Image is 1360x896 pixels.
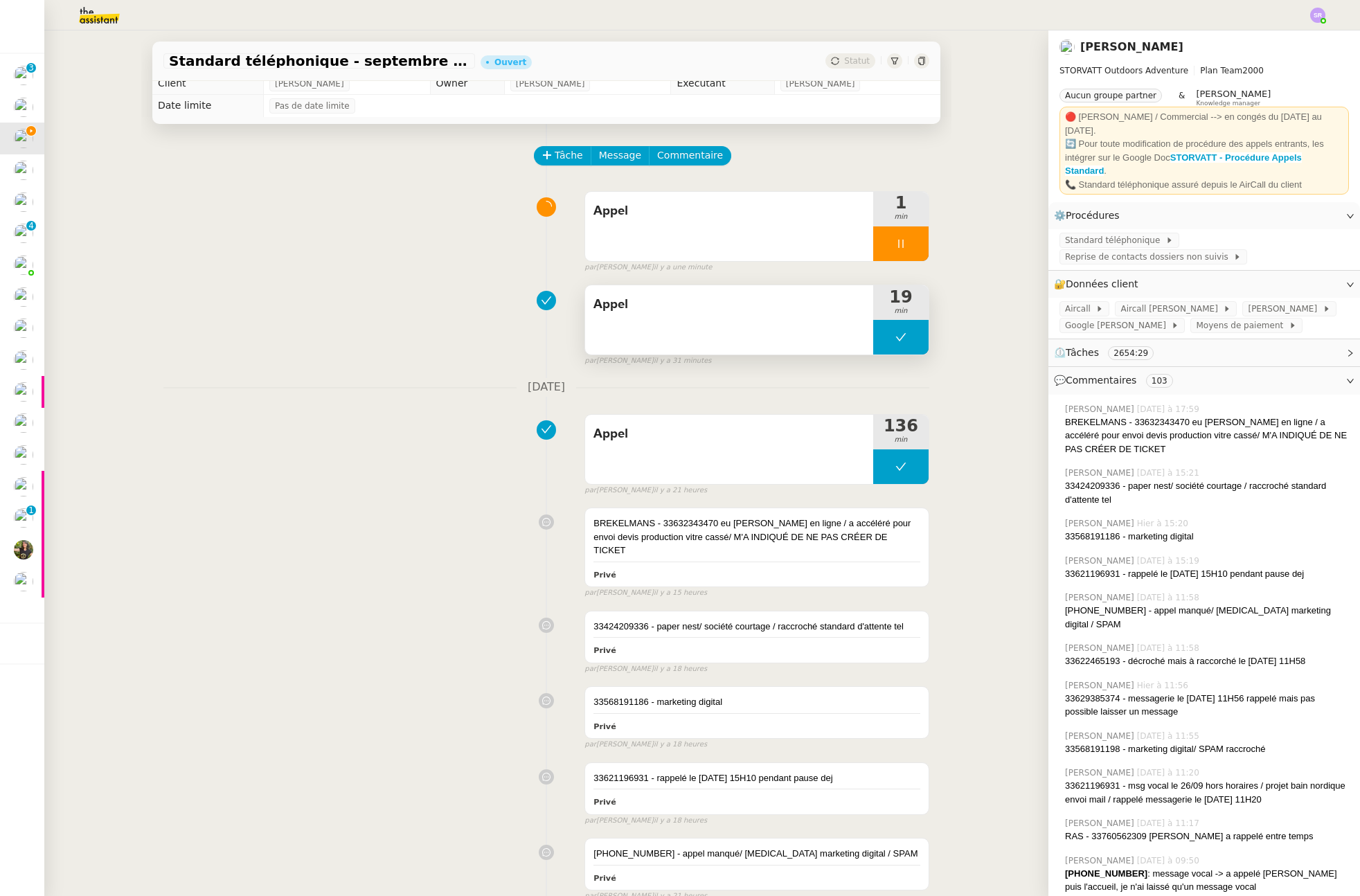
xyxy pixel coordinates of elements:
[14,224,33,243] img: users%2FhitvUqURzfdVsA8TDJwjiRfjLnH2%2Favatar%2Flogo-thermisure.png
[1196,100,1260,107] span: Knowledge manager
[1066,375,1136,386] span: Commentaires
[584,739,596,751] span: par
[1065,867,1349,894] div: : message vocal -> a appelé [PERSON_NAME] puis l'accueil, je n'ai laissé qu'un message vocal
[1065,817,1137,830] span: [PERSON_NAME]
[1065,854,1137,867] span: [PERSON_NAME]
[593,695,920,709] div: 33568191186 - marketing digital
[14,66,33,85] img: users%2FfjlNmCTkLiVoA3HQjY3GA5JXGxb2%2Favatar%2Fstarofservice_97480retdsc0392.png
[1137,817,1202,830] span: [DATE] à 11:17
[152,73,263,95] td: Client
[1196,319,1288,332] span: Moyens de paiement
[1065,604,1349,631] div: [PHONE_NUMBER] - appel manqué/ [MEDICAL_DATA] marketing digital / SPAM
[1059,39,1075,55] img: users%2FRcIDm4Xn1TPHYwgLThSv8RQYtaM2%2Favatar%2F95761f7a-40c3-4bb5-878d-fe785e6f95b2
[593,571,616,580] b: Privé
[1065,591,1137,604] span: [PERSON_NAME]
[430,73,504,95] td: Owner
[654,485,707,496] span: il y a 21 heures
[1137,517,1191,530] span: Hier à 15:20
[1065,152,1302,177] strong: STORVATT - Procédure Appels Standard
[1065,555,1137,567] span: [PERSON_NAME]
[14,508,33,528] img: users%2FcRgg4TJXLQWrBH1iwK9wYfCha1e2%2Favatar%2Fc9d2fa25-7b78-4dd4-b0f3-ccfa08be62e5
[654,739,707,751] span: il y a 18 heures
[1065,767,1137,779] span: [PERSON_NAME]
[1048,367,1360,394] div: 💬Commentaires 103
[1048,339,1360,366] div: ⏲️Tâches 2654:29
[1065,403,1137,415] span: [PERSON_NAME]
[14,572,33,591] img: users%2FRqsVXU4fpmdzH7OZdqyP8LuLV9O2%2Favatar%2F0d6ec0de-1f9c-4f7b-9412-5ce95fe5afa7
[1137,767,1202,779] span: [DATE] à 11:20
[1048,202,1360,229] div: ⚙️Procédures
[654,663,707,675] span: il y a 18 heures
[1108,346,1154,360] nz-tag: 2654:29
[1066,210,1120,221] span: Procédures
[14,161,33,180] img: users%2FC9SBsJ0duuaSgpQFj5LgoEX8n0o2%2Favatar%2Fec9d51b8-9413-4189-adfb-7be4d8c96a3c
[1054,347,1165,358] span: ⏲️
[1065,137,1343,178] div: 🔄 Pour toute modification de procédure des appels entrants, les intégrer sur le Google Doc .
[275,99,350,113] span: Pas de date limite
[14,192,33,212] img: users%2FW4OQjB9BRtYK2an7yusO0WsYLsD3%2Favatar%2F28027066-518b-424c-8476-65f2e549ac29
[593,847,920,861] div: [PHONE_NUMBER] - appel manqué/ [MEDICAL_DATA] marketing digital / SPAM
[1054,276,1144,292] span: 🔐
[593,771,920,785] div: 33621196931 - rappelé le [DATE] 15H10 pendant pause dej
[654,587,707,599] span: il y a 15 heures
[1200,66,1242,75] span: Plan Team
[593,722,616,731] b: Privé
[1065,319,1171,332] span: Google [PERSON_NAME]
[14,287,33,307] img: users%2FYQzvtHxFwHfgul3vMZmAPOQmiRm1%2Favatar%2Fbenjamin-delahaye_m.png
[584,485,707,496] small: [PERSON_NAME]
[1137,679,1191,692] span: Hier à 11:56
[584,739,707,751] small: [PERSON_NAME]
[1065,692,1349,719] div: 33629385374 - messagerie le [DATE] 11H56 rappelé mais pas possible laisser un message
[584,485,596,496] span: par
[593,874,616,883] b: Privé
[1065,302,1095,316] span: Aircall
[873,211,929,223] span: min
[28,221,34,233] p: 4
[1065,730,1137,742] span: [PERSON_NAME]
[26,63,36,73] nz-badge-sup: 3
[873,195,929,211] span: 1
[534,146,591,165] button: Tâche
[1059,89,1162,102] nz-tag: Aucun groupe partner
[1179,89,1185,107] span: &
[517,378,576,397] span: [DATE]
[1248,302,1322,316] span: [PERSON_NAME]
[169,54,469,68] span: Standard téléphonique - septembre 2025
[593,798,616,807] b: Privé
[1065,779,1349,806] div: 33621196931 - msg vocal le 26/09 hors horaires / projet bain nordique envoi mail / rappelé messag...
[14,98,33,117] img: users%2FrssbVgR8pSYriYNmUDKzQX9syo02%2Favatar%2Fb215b948-7ecd-4adc-935c-e0e4aeaee93e
[28,63,34,75] p: 3
[584,262,712,274] small: [PERSON_NAME]
[14,350,33,370] img: users%2FpftfpH3HWzRMeZpe6E7kXDgO5SJ3%2Favatar%2Fa3cc7090-f8ed-4df9-82e0-3c63ac65f9dd
[1065,110,1343,137] div: 🔴 [PERSON_NAME] / Commercial --> en congés du [DATE] au [DATE].
[152,95,263,117] td: Date limite
[593,424,865,445] span: Appel
[555,147,583,163] span: Tâche
[671,73,774,95] td: Exécutant
[593,620,920,634] div: 33424209336 - paper nest/ société courtage / raccroché standard d'attente tel
[1065,415,1349,456] div: BREKELMANS - 33632343470 eu [PERSON_NAME] en ligne / a accéléré pour envoi devis production vitre...
[1137,730,1202,742] span: [DATE] à 11:55
[873,305,929,317] span: min
[1065,654,1349,668] div: 33622465193 - décroché mais à raccorché le [DATE] 11H58
[516,77,585,91] span: [PERSON_NAME]
[14,129,33,148] img: users%2FRcIDm4Xn1TPHYwgLThSv8RQYtaM2%2Favatar%2F95761f7a-40c3-4bb5-878d-fe785e6f95b2
[1137,854,1202,867] span: [DATE] à 09:50
[14,256,33,275] img: users%2FoFdbodQ3TgNoWt9kP3GXAs5oaCq1%2Favatar%2Fprofile-pic.png
[1137,642,1202,654] span: [DATE] à 11:58
[1059,66,1188,75] span: STORVATT Outdoors Adventure
[14,540,33,559] img: 59e8fd3f-8fb3-40bf-a0b4-07a768509d6a
[584,663,707,675] small: [PERSON_NAME]
[584,815,596,827] span: par
[14,477,33,496] img: users%2FcRgg4TJXLQWrBH1iwK9wYfCha1e2%2Favatar%2Fc9d2fa25-7b78-4dd4-b0f3-ccfa08be62e5
[786,77,855,91] span: [PERSON_NAME]
[1066,278,1138,289] span: Données client
[26,221,36,231] nz-badge-sup: 4
[599,147,641,163] span: Message
[593,201,865,222] span: Appel
[1120,302,1223,316] span: Aircall [PERSON_NAME]
[1048,271,1360,298] div: 🔐Données client
[1065,178,1343,192] div: 📞 Standard téléphonique assuré depuis le AirCall du client
[584,815,707,827] small: [PERSON_NAME]
[14,413,33,433] img: users%2FC9SBsJ0duuaSgpQFj5LgoEX8n0o2%2Favatar%2Fec9d51b8-9413-4189-adfb-7be4d8c96a3c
